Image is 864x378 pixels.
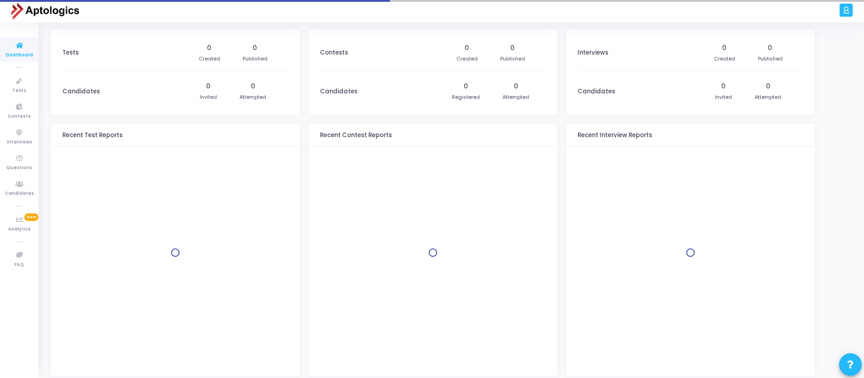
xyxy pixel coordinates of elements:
[510,43,515,53] div: 0
[11,2,79,20] img: logo
[578,132,652,139] h3: Recent Interview Reports
[578,88,615,95] h3: Candidates
[199,55,220,63] div: Created
[465,43,469,53] div: 0
[8,226,31,233] span: Analytics
[766,82,770,91] div: 0
[62,49,79,56] h3: Tests
[200,93,217,101] div: Invited
[464,82,468,91] div: 0
[206,82,211,91] div: 0
[755,93,781,101] div: Attempted
[514,82,518,91] div: 0
[715,93,732,101] div: Invited
[6,51,33,59] span: Dashboard
[7,138,32,146] span: Interviews
[714,55,735,63] div: Created
[239,93,266,101] div: Attempted
[253,43,257,53] div: 0
[14,261,24,269] span: FAQ
[62,132,122,139] h3: Recent Test Reports
[320,49,348,56] h3: Contests
[758,55,783,63] div: Published
[62,88,100,95] h3: Candidates
[8,113,31,120] span: Contests
[243,55,268,63] div: Published
[721,82,726,91] div: 0
[452,93,480,101] div: Registered
[722,43,727,53] div: 0
[12,87,26,95] span: Tests
[320,88,357,95] h3: Candidates
[6,164,32,172] span: Questions
[24,213,38,221] span: New
[207,43,211,53] div: 0
[5,190,34,198] span: Candidates
[502,93,529,101] div: Attempted
[320,132,392,139] h3: Recent Contest Reports
[500,55,525,63] div: Published
[578,49,608,56] h3: Interviews
[768,43,772,53] div: 0
[456,55,478,63] div: Created
[251,82,255,91] div: 0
